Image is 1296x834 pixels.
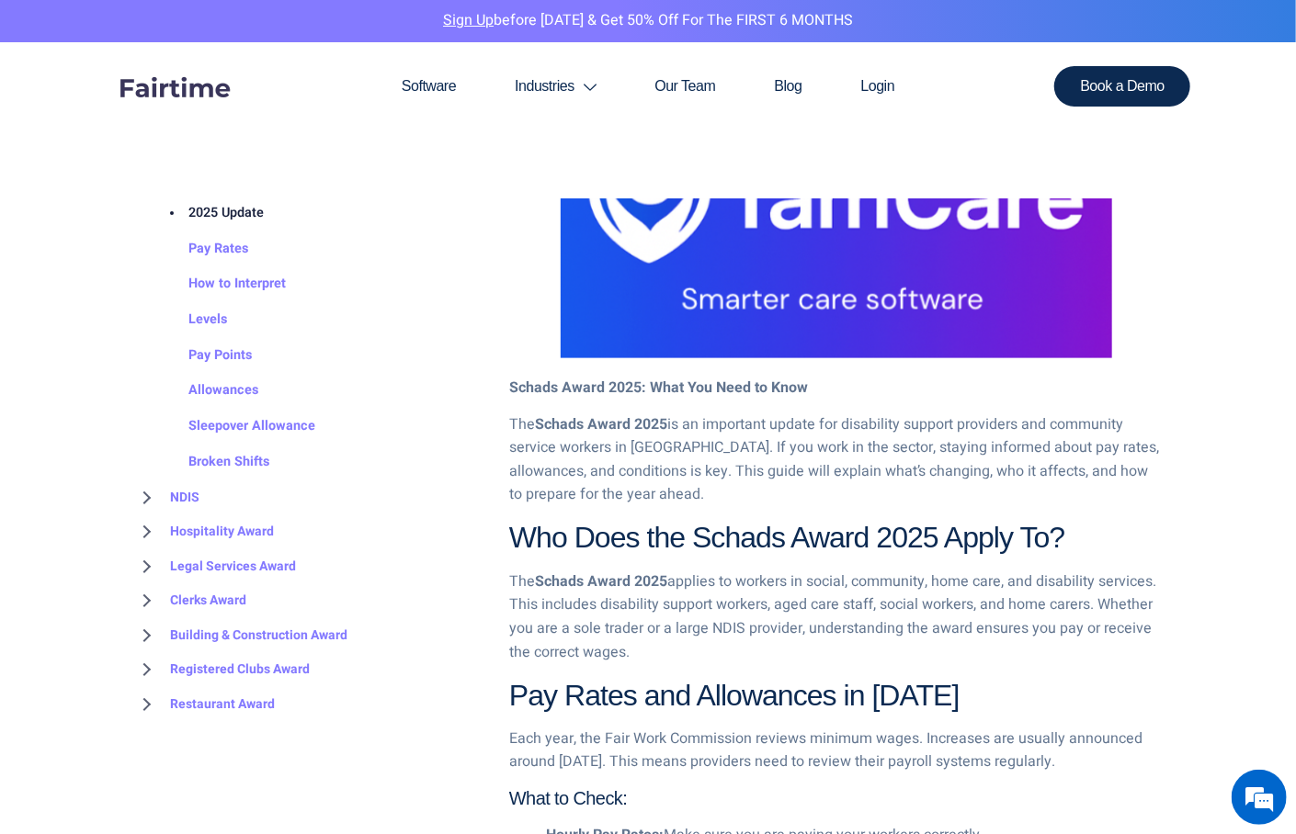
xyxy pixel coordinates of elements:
[152,337,252,373] a: Pay Points
[509,727,1163,774] p: Each year, the Fair Work Commission reviews minimum wages. Increases are usually announced around...
[152,444,269,479] a: Broken Shifts
[561,83,1112,358] img: tamcare smarter care software
[152,373,258,409] a: Allowances
[152,301,227,337] a: Levels
[133,86,482,720] div: BROWSE TOPICS
[509,520,1163,555] h3: Who Does the Schads Award 2025 Apply To?
[509,413,1163,507] p: The is an important update for disability support providers and community service workers in [GEO...
[133,617,347,652] a: Building & Construction Award
[1054,66,1190,107] a: Book a Demo
[745,42,832,130] a: Blog
[443,9,494,31] a: Sign Up
[96,103,309,127] div: Chat with us now
[133,548,296,583] a: Legal Services Award
[535,570,667,592] strong: Schads Award 2025
[9,502,350,566] textarea: Type your message and hit 'Enter'
[832,42,925,130] a: Login
[625,42,745,130] a: Our Team
[1080,79,1165,94] span: Book a Demo
[509,570,1163,664] p: The applies to workers in social, community, home care, and disability services. This includes di...
[133,513,274,548] a: Hospitality Award
[133,686,275,721] a: Restaurant Award
[133,125,482,720] nav: BROWSE TOPICS
[301,9,346,53] div: Minimize live chat window
[152,195,264,231] a: 2025 Update
[509,788,1163,810] h4: What to Check:
[14,9,1282,33] p: before [DATE] & Get 50% Off for the FIRST 6 MONTHS
[133,651,310,686] a: Registered Clubs Award
[509,678,1163,713] h3: Pay Rates and Allowances in [DATE]
[152,231,248,266] a: Pay Rates
[107,231,254,417] span: We're online!
[152,266,286,302] a: How to Interpret
[535,413,667,435] strong: Schads Award 2025
[133,582,246,617] a: Clerks Award
[133,479,199,514] a: NDIS
[152,409,315,445] a: Sleepover Allowance
[372,42,485,130] a: Software
[485,42,625,130] a: Industries
[509,377,808,399] strong: Schads Award 2025: What You Need to Know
